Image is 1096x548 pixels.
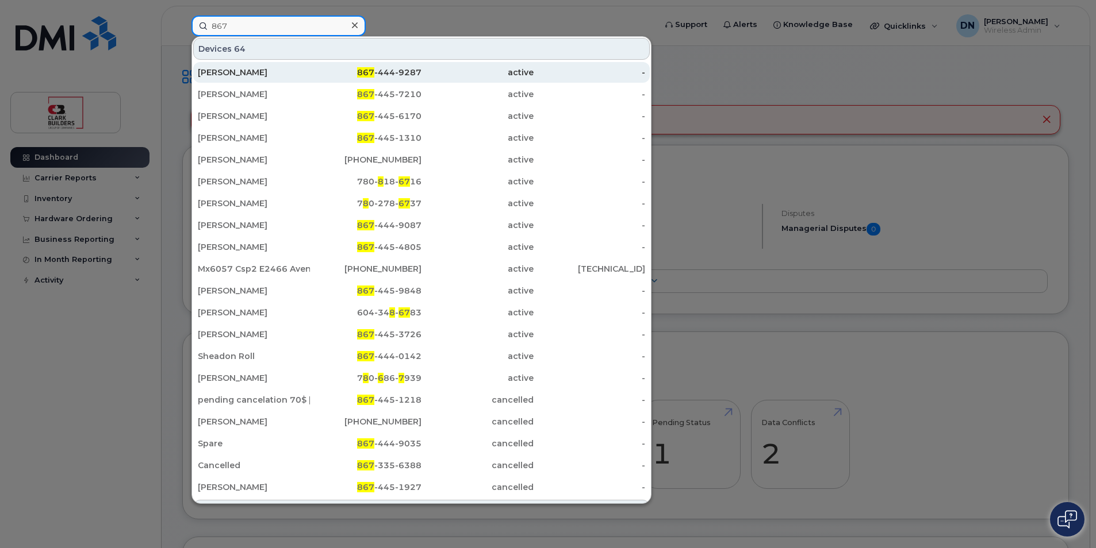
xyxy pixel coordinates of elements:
div: 604-34 - 83 [310,307,422,318]
div: - [534,307,646,318]
div: [PERSON_NAME] [198,285,310,296]
div: active [421,285,534,296]
div: 7 0- 86- 939 [310,372,422,384]
div: -445-4805 [310,241,422,253]
div: [PERSON_NAME] [198,372,310,384]
div: - [534,110,646,122]
span: 867 [357,460,374,470]
div: active [421,307,534,318]
div: active [421,88,534,100]
div: [PERSON_NAME] [198,307,310,318]
span: 8 [363,198,369,209]
span: 6 [378,373,384,383]
div: [PERSON_NAME] [198,481,310,493]
div: [PERSON_NAME] [198,132,310,144]
div: - [534,350,646,362]
span: 8 [378,176,384,187]
a: [PERSON_NAME]867-445-1310active- [193,128,650,148]
img: Open chat [1057,510,1077,528]
div: - [534,438,646,449]
div: - [534,416,646,427]
div: active [421,198,534,209]
div: - [534,132,646,144]
span: 867 [357,67,374,78]
span: 867 [357,351,374,361]
div: -445-1310 [310,132,422,144]
div: -445-3726 [310,329,422,340]
a: [PERSON_NAME]867-445-3726active- [193,324,650,345]
span: 867 [357,329,374,339]
div: active [421,350,534,362]
span: 7 [398,373,404,383]
div: - [534,460,646,471]
div: - [534,176,646,187]
div: - [534,394,646,406]
div: [PERSON_NAME] [198,67,310,78]
span: 67 [398,176,410,187]
span: 867 [357,220,374,230]
div: -444-9035 [310,438,422,449]
span: 867 [357,285,374,296]
a: [PERSON_NAME]604-348-6783active- [193,302,650,323]
div: - [534,198,646,209]
div: [TECHNICAL_ID] [534,263,646,275]
a: [PERSON_NAME]780-686-7939active- [193,368,650,388]
div: - [534,329,646,340]
span: 867 [357,111,374,121]
div: -444-9287 [310,67,422,78]
div: active [421,154,534,165]
div: active [421,372,534,384]
span: 867 [357,242,374,252]
div: active [421,110,534,122]
a: pending cancelation 70$ [DATE] IT Spare EDM Stock867-445-1218cancelled- [193,389,650,410]
div: [PERSON_NAME] [198,154,310,165]
a: [PERSON_NAME]867-445-7210active- [193,84,650,105]
span: 8 [389,307,395,318]
div: [PERSON_NAME] [198,110,310,122]
div: Cancelled [198,460,310,471]
div: [PERSON_NAME] [198,329,310,340]
div: -445-1927 [310,481,422,493]
div: -335-6388 [310,460,422,471]
div: -445-7210 [310,88,422,100]
div: cancelled [421,438,534,449]
a: [PERSON_NAME]867-444-9087active- [193,215,650,236]
div: cancelled [421,394,534,406]
a: Mx6057 Csp2 E2466 Avenue living [PERSON_NAME][GEOGRAPHIC_DATA] Static Ip Do Not Suspend[PHONE_NUM... [193,258,650,279]
div: Devices [193,38,650,60]
div: 7 0-278- 37 [310,198,422,209]
a: [PERSON_NAME][PHONE_NUMBER]cancelled- [193,411,650,432]
div: - [534,372,646,384]
div: -445-9848 [310,285,422,296]
a: [PERSON_NAME]867-444-9287active- [193,62,650,83]
a: [PERSON_NAME]780-818-6716active- [193,171,650,192]
div: -444-9087 [310,219,422,231]
span: 867 [357,438,374,449]
div: cancelled [421,460,534,471]
span: 8 [363,373,369,383]
div: active [421,241,534,253]
div: Orders [193,500,650,522]
div: -444-0142 [310,350,422,362]
div: [PERSON_NAME] [198,198,310,209]
div: active [421,219,534,231]
a: [PERSON_NAME][PHONE_NUMBER]active- [193,149,650,170]
a: Cancelled867-335-6388cancelled- [193,455,650,476]
div: pending cancelation 70$ [DATE] IT Spare EDM Stock [198,394,310,406]
div: active [421,263,534,275]
span: 64 [234,43,246,55]
div: [PERSON_NAME] [198,241,310,253]
span: 867 [357,395,374,405]
div: active [421,132,534,144]
a: [PERSON_NAME]867-445-4805active- [193,237,650,257]
div: - [534,67,646,78]
div: - [534,481,646,493]
a: [PERSON_NAME]867-445-9848active- [193,280,650,301]
div: [PERSON_NAME] [198,219,310,231]
div: active [421,329,534,340]
div: [PHONE_NUMBER] [310,263,422,275]
a: Sheadon Roll867-444-0142active- [193,346,650,366]
a: [PERSON_NAME]867-445-1927cancelled- [193,477,650,497]
a: Spare867-444-9035cancelled- [193,433,650,454]
div: - [534,241,646,253]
